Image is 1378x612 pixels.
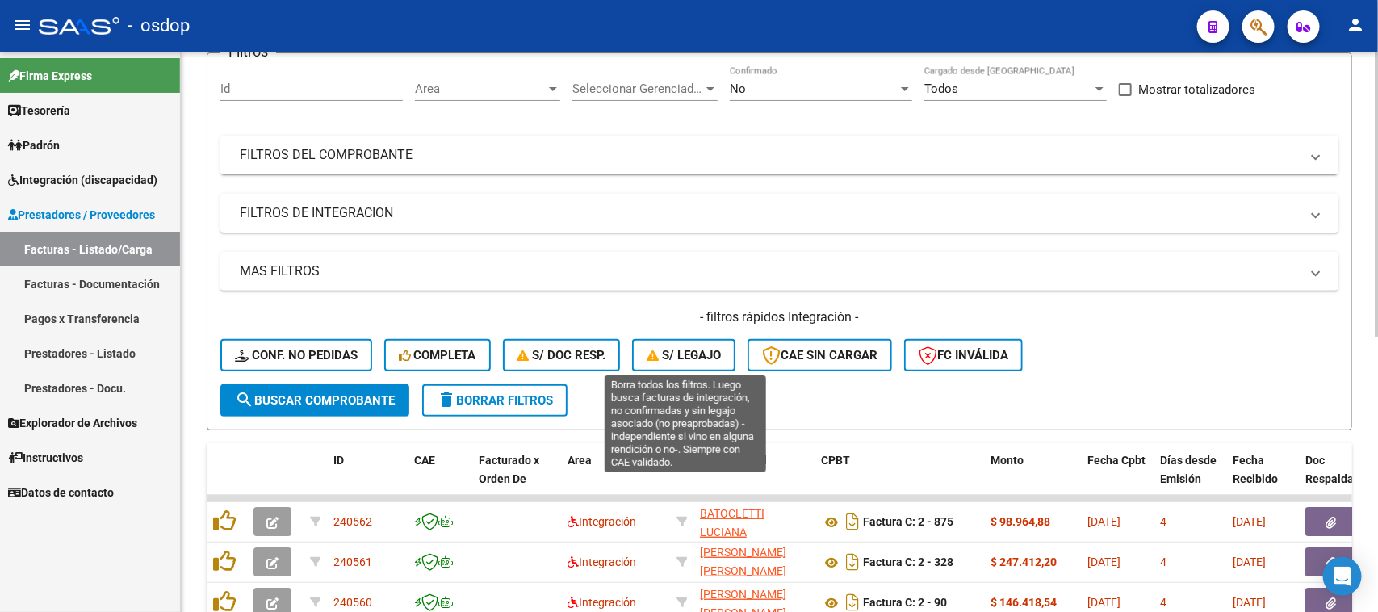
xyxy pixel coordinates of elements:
mat-icon: delete [437,390,456,409]
span: Razón Social [700,454,767,467]
strong: Factura C: 2 - 328 [863,556,953,569]
datatable-header-cell: Monto [984,443,1081,514]
button: Completa [384,339,491,371]
span: [DATE] [1233,555,1266,568]
h4: - filtros rápidos Integración - [220,308,1338,326]
span: [DATE] [1233,596,1266,609]
strong: Factura C: 2 - 875 [863,516,953,529]
span: Seleccionar Gerenciador [572,82,703,96]
span: 4 [1160,555,1166,568]
button: FC Inválida [904,339,1023,371]
strong: $ 247.412,20 [991,555,1057,568]
span: Buscar Comprobante [235,393,395,408]
span: Mostrar totalizadores [1138,80,1255,99]
datatable-header-cell: Días desde Emisión [1154,443,1226,514]
span: CAE SIN CARGAR [762,348,877,363]
span: 4 [1160,596,1166,609]
mat-icon: person [1346,15,1365,35]
span: No [730,82,746,96]
span: 240562 [333,515,372,528]
span: S/ legajo [647,348,721,363]
button: Conf. no pedidas [220,339,372,371]
strong: Factura C: 2 - 90 [863,597,947,610]
span: Integración (discapacidad) [8,171,157,189]
span: Prestadores / Proveedores [8,206,155,224]
span: [DATE] [1087,515,1120,528]
span: Area [568,454,592,467]
span: Días desde Emisión [1160,454,1217,485]
datatable-header-cell: ID [327,443,408,514]
datatable-header-cell: Razón Social [693,443,815,514]
mat-panel-title: FILTROS DE INTEGRACION [240,204,1300,222]
span: Integración [568,515,636,528]
mat-icon: menu [13,15,32,35]
span: Firma Express [8,67,92,85]
div: 27287710548 [700,505,808,539]
span: BATOCLETTI LUCIANA [700,507,764,539]
datatable-header-cell: CPBT [815,443,984,514]
span: Fecha Cpbt [1087,454,1146,467]
span: Todos [924,82,958,96]
span: Instructivos [8,449,83,467]
mat-expansion-panel-header: FILTROS DEL COMPROBANTE [220,136,1338,174]
mat-icon: search [235,390,254,409]
span: Explorador de Archivos [8,414,137,432]
span: [DATE] [1087,596,1120,609]
mat-expansion-panel-header: MAS FILTROS [220,252,1338,291]
span: Integración [568,555,636,568]
span: Datos de contacto [8,484,114,501]
span: Facturado x Orden De [479,454,539,485]
span: Completa [399,348,476,363]
span: Tesorería [8,102,70,119]
span: Conf. no pedidas [235,348,358,363]
span: Integración [568,596,636,609]
h3: Filtros [220,40,276,63]
datatable-header-cell: Facturado x Orden De [472,443,561,514]
button: Buscar Comprobante [220,384,409,417]
span: [PERSON_NAME] [PERSON_NAME] [700,546,786,577]
button: Borrar Filtros [422,384,568,417]
span: CAE [414,454,435,467]
datatable-header-cell: Fecha Cpbt [1081,443,1154,514]
span: [DATE] [1233,515,1266,528]
button: S/ Doc Resp. [503,339,621,371]
span: Borrar Filtros [437,393,553,408]
mat-panel-title: MAS FILTROS [240,262,1300,280]
mat-panel-title: FILTROS DEL COMPROBANTE [240,146,1300,164]
strong: $ 98.964,88 [991,515,1050,528]
span: 240561 [333,555,372,568]
span: Area [415,82,546,96]
strong: $ 146.418,54 [991,596,1057,609]
span: Padrón [8,136,60,154]
span: [DATE] [1087,555,1120,568]
span: - osdop [128,8,190,44]
mat-expansion-panel-header: FILTROS DE INTEGRACION [220,194,1338,233]
span: Monto [991,454,1024,467]
div: 27228079427 [700,545,808,579]
span: CPBT [821,454,850,467]
i: Descargar documento [842,509,863,534]
span: 240560 [333,596,372,609]
button: CAE SIN CARGAR [748,339,892,371]
span: Doc Respaldatoria [1305,454,1378,485]
span: S/ Doc Resp. [517,348,606,363]
button: S/ legajo [632,339,735,371]
i: Descargar documento [842,549,863,575]
datatable-header-cell: Area [561,443,670,514]
span: Fecha Recibido [1233,454,1278,485]
span: ID [333,454,344,467]
div: Open Intercom Messenger [1323,557,1362,596]
datatable-header-cell: CAE [408,443,472,514]
span: FC Inválida [919,348,1008,363]
datatable-header-cell: Fecha Recibido [1226,443,1299,514]
span: 4 [1160,515,1166,528]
